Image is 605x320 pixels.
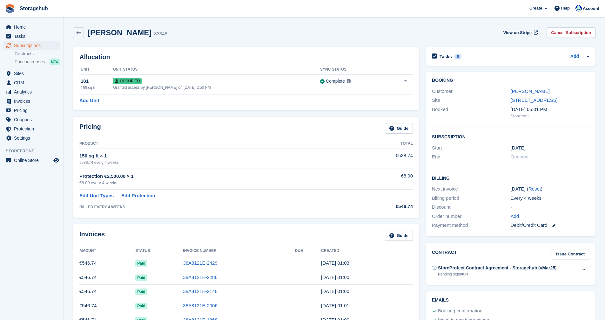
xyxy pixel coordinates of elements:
[79,192,114,199] a: Edit Unit Types
[321,260,349,266] time: 2025-08-18 00:03:19 UTC
[511,213,519,220] a: Add
[511,222,589,229] div: Debit/Credit Card
[440,54,452,59] h2: Tasks
[321,289,349,294] time: 2025-06-23 00:00:53 UTC
[438,265,557,271] div: StoreProtect Contract Agreement - Storagehub (vMar25)
[135,260,147,267] span: Paid
[432,175,589,181] h2: Billing
[432,106,510,119] div: Booked
[79,152,351,160] div: 150 sq ft × 1
[15,58,60,65] a: Price increases NEW
[432,133,589,140] h2: Subscription
[528,186,541,191] a: Reset
[529,5,542,11] span: Create
[81,78,113,85] div: 181
[14,87,52,96] span: Analytics
[6,148,63,154] span: Storefront
[3,69,60,78] a: menu
[326,78,345,85] div: Complete
[511,195,589,202] div: Every 4 weeks
[432,78,589,83] h2: Booking
[183,303,217,308] a: 38A8121E-2006
[79,65,113,75] th: Unit
[511,97,558,103] a: [STREET_ADDRESS]
[79,180,351,186] div: €8.00 every 4 weeks
[3,106,60,115] a: menu
[511,204,589,211] div: -
[503,30,532,36] span: View on Stripe
[432,213,510,220] div: Order number
[79,97,99,104] a: Add Unit
[14,106,52,115] span: Pricing
[3,115,60,124] a: menu
[432,88,510,95] div: Customer
[79,160,351,165] div: €538.74 every 4 weeks
[154,30,167,38] div: 83348
[79,231,105,241] h2: Invoices
[511,113,589,119] div: Storefront
[14,134,52,143] span: Settings
[3,23,60,31] a: menu
[79,299,135,313] td: €546.74
[79,123,101,134] h2: Pricing
[15,51,60,57] a: Contracts
[50,59,60,65] div: NEW
[14,78,52,87] span: CRM
[14,23,52,31] span: Home
[88,28,151,37] h2: [PERSON_NAME]
[5,4,15,13] img: stora-icon-8386f47178a22dfd0bd8f6a31ec36ba5ce8667c1dd55bd0f319d3a0aa187defe.svg
[432,97,510,104] div: Site
[79,246,135,256] th: Amount
[321,303,349,308] time: 2025-05-26 00:01:47 UTC
[3,134,60,143] a: menu
[432,185,510,193] div: Next invoice
[113,65,320,75] th: Unit Status
[321,246,413,256] th: Created
[3,124,60,133] a: menu
[14,156,52,165] span: Online Store
[113,78,142,84] span: Occupied
[351,139,413,149] th: Total
[3,41,60,50] a: menu
[547,27,595,38] a: Cancel Subscription
[511,185,589,193] div: [DATE] ( )
[432,144,510,152] div: Start
[347,79,351,83] img: icon-info-grey-7440780725fd019a000dd9b08b2336e03edf1995a4989e88bcd33f0948082b44.svg
[561,5,570,11] span: Help
[3,97,60,106] a: menu
[135,275,147,281] span: Paid
[295,246,321,256] th: Due
[438,307,482,315] div: Booking confirmation
[3,156,60,165] a: menu
[79,53,413,61] h2: Allocation
[351,149,413,169] td: €538.74
[575,5,582,11] img: Vladimir Osojnik
[183,289,217,294] a: 38A8121E-2146
[511,88,550,94] a: [PERSON_NAME]
[583,5,599,12] span: Account
[183,275,217,280] a: 38A8121E-2286
[81,85,113,91] div: 155 sq ft
[351,169,413,190] td: €8.00
[432,195,510,202] div: Billing period
[432,204,510,211] div: Discount
[511,106,589,113] div: [DATE] 05:01 PM
[432,298,589,303] h2: Emails
[351,203,413,210] div: €546.74
[501,27,539,38] a: View on Stripe
[79,256,135,270] td: €546.74
[17,3,50,14] a: Storagehub
[15,59,45,65] span: Price increases
[14,41,52,50] span: Subscriptions
[3,32,60,41] a: menu
[79,173,351,180] div: Protection €2,500.00 × 1
[183,260,217,266] a: 38A8121E-2429
[113,85,320,90] div: Granted access by [PERSON_NAME] on [DATE] 2:50 PM
[79,139,351,149] th: Product
[79,284,135,299] td: €546.74
[183,246,295,256] th: Invoice Number
[121,192,155,199] a: Edit Protection
[135,303,147,309] span: Paid
[79,204,351,210] div: BILLED EVERY 4 WEEKS
[79,270,135,285] td: €546.74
